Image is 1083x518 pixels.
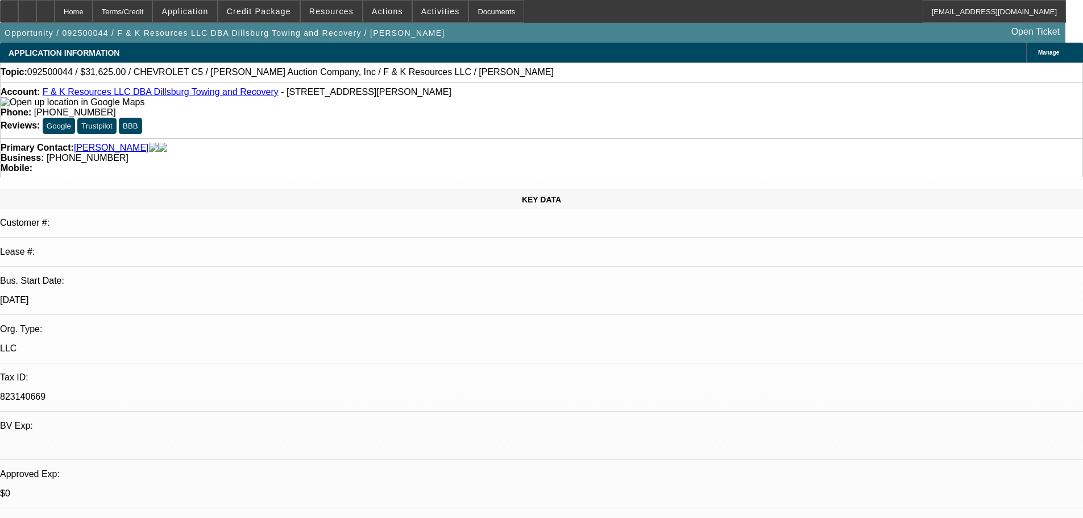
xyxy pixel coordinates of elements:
button: Resources [301,1,362,22]
strong: Phone: [1,107,31,117]
button: Credit Package [218,1,300,22]
span: [PHONE_NUMBER] [34,107,116,117]
span: - [STREET_ADDRESS][PERSON_NAME] [281,87,451,97]
span: Application [161,7,208,16]
img: Open up location in Google Maps [1,97,144,107]
span: Resources [309,7,354,16]
span: APPLICATION INFORMATION [9,48,119,57]
button: Google [43,118,75,134]
a: F & K Resources LLC DBA Dillsburg Towing and Recovery [43,87,279,97]
button: Actions [363,1,412,22]
span: Manage [1038,49,1059,56]
strong: Account: [1,87,40,97]
span: Opportunity / 092500044 / F & K Resources LLC DBA Dillsburg Towing and Recovery / [PERSON_NAME] [5,28,445,38]
span: Actions [372,7,403,16]
strong: Mobile: [1,163,32,173]
img: linkedin-icon.png [158,143,167,153]
span: Activities [421,7,460,16]
span: KEY DATA [522,195,561,204]
a: [PERSON_NAME] [74,143,149,153]
button: BBB [119,118,142,134]
span: Credit Package [227,7,291,16]
button: Activities [413,1,468,22]
span: 092500044 / $31,625.00 / CHEVROLET C5 / [PERSON_NAME] Auction Company, Inc / F & K Resources LLC ... [27,67,554,77]
button: Application [153,1,217,22]
span: [PHONE_NUMBER] [47,153,128,163]
strong: Topic: [1,67,27,77]
button: Trustpilot [77,118,116,134]
strong: Reviews: [1,121,40,130]
img: facebook-icon.png [149,143,158,153]
a: View Google Maps [1,97,144,107]
strong: Business: [1,153,44,163]
strong: Primary Contact: [1,143,74,153]
a: Open Ticket [1007,22,1064,42]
